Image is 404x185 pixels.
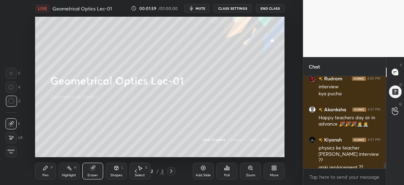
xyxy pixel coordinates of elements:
img: iconic-dark.1390631f.png [352,107,366,111]
div: X [6,82,20,93]
div: E [6,132,23,143]
button: End Class [256,4,285,13]
div: Zoom [246,174,255,177]
div: Eraser [88,174,98,177]
img: iconic-dark.1390631f.png [352,76,366,80]
h4: Geometrical Optics Lec-01 [52,5,112,12]
img: bcc18a4ad49e4257bb3b588a03c7ddae.None [309,136,316,143]
p: D [399,82,402,87]
img: no-rating-badge.077c3623.svg [319,77,323,81]
div: S [145,166,147,169]
div: Highlight [62,174,76,177]
div: Add Slide [196,174,211,177]
button: CLASS SETTINGS [214,4,252,13]
div: 2 [148,169,155,173]
div: More [270,174,279,177]
div: P [51,166,53,169]
div: Happy teachers day sir in advance 🎉🎉🎉🧑‍💼🧑‍💼 [319,114,380,128]
img: no-rating-badge.077c3623.svg [319,108,323,112]
div: Select [135,174,145,177]
div: 4:57 PM [368,107,380,111]
div: 2 [160,168,164,174]
div: E [6,118,20,129]
p: Chat [303,57,325,76]
span: mute [196,6,205,11]
div: H [74,166,76,169]
div: LIVE [35,4,50,13]
div: Poll [224,174,230,177]
div: kya pucha [319,90,380,97]
p: G [399,102,402,107]
img: no-rating-badge.077c3623.svg [319,138,323,142]
div: Pen [42,174,49,177]
div: Z [6,96,20,107]
div: C [6,68,20,79]
div: Shapes [110,174,122,177]
span: Erase all [6,149,16,154]
div: interview [319,83,380,90]
div: 4:57 PM [368,137,380,142]
img: default.png [309,106,316,113]
h6: Kiyansh [323,136,342,143]
h6: Rudram [323,75,343,82]
div: grid [303,76,386,169]
div: physics ke teacher [PERSON_NAME] interview ?? [319,145,380,164]
div: L [122,166,124,169]
h6: Akanksha [323,106,346,113]
img: cdceae08a8ea484d92a0bcd0bc0fcd6d.jpg [309,75,316,82]
p: T [400,63,402,68]
div: / [157,169,159,173]
img: iconic-dark.1390631f.png [352,137,366,142]
button: mute [184,4,209,13]
div: 4:56 PM [367,76,380,80]
div: apki replacement ?? [319,164,380,171]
